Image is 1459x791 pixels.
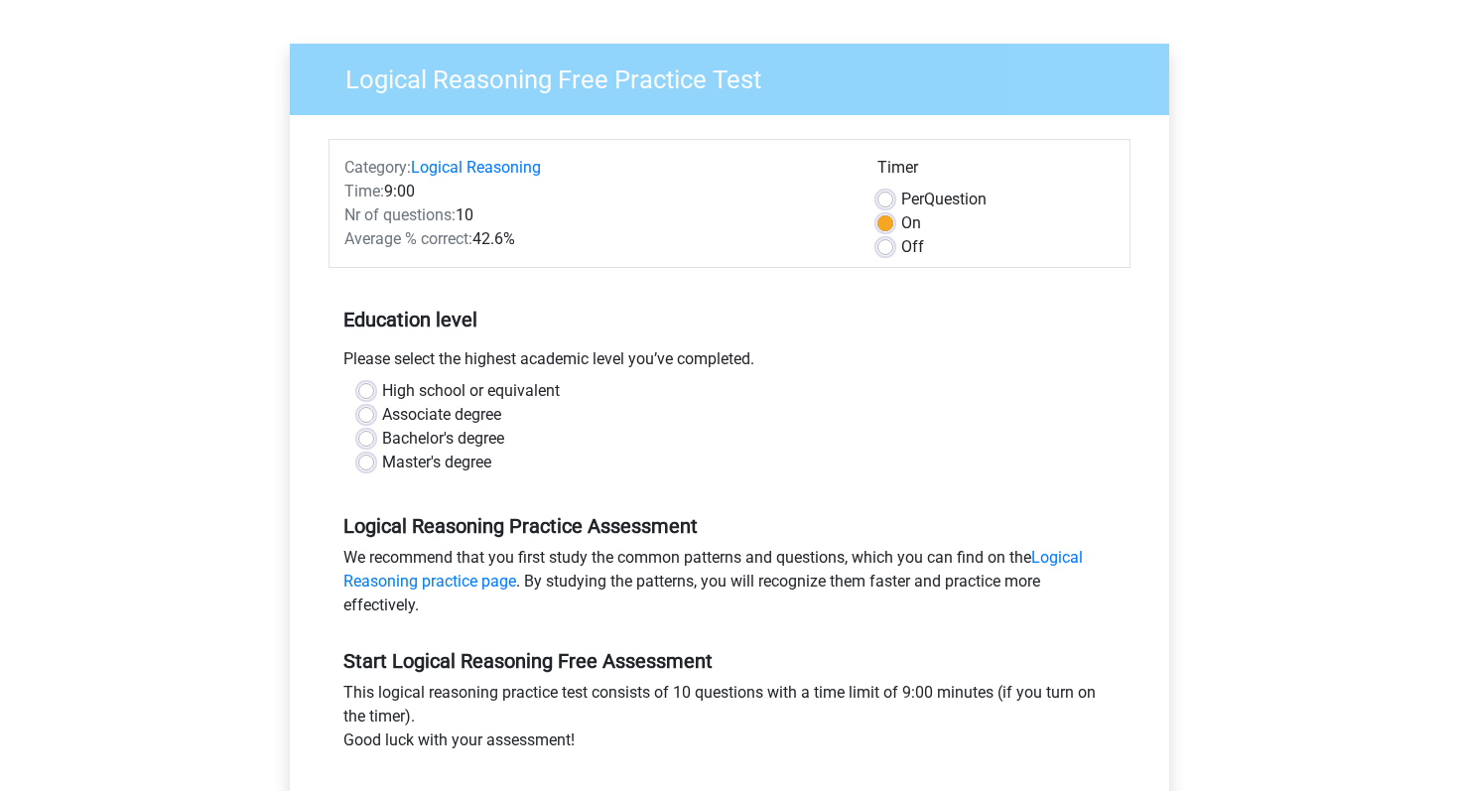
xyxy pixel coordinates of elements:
[329,546,1130,625] div: We recommend that you first study the common patterns and questions, which you can find on the . ...
[329,347,1130,379] div: Please select the highest academic level you’ve completed.
[382,451,491,474] label: Master's degree
[901,190,924,208] span: Per
[382,427,504,451] label: Bachelor's degree
[877,156,1115,188] div: Timer
[344,158,411,177] span: Category:
[901,211,921,235] label: On
[411,158,541,177] a: Logical Reasoning
[901,188,987,211] label: Question
[901,235,924,259] label: Off
[330,227,862,251] div: 42.6%
[343,649,1116,673] h5: Start Logical Reasoning Free Assessment
[344,182,384,200] span: Time:
[344,229,472,248] span: Average % correct:
[329,681,1130,760] div: This logical reasoning practice test consists of 10 questions with a time limit of 9:00 minutes (...
[330,203,862,227] div: 10
[344,205,456,224] span: Nr of questions:
[322,57,1154,95] h3: Logical Reasoning Free Practice Test
[382,403,501,427] label: Associate degree
[330,180,862,203] div: 9:00
[343,514,1116,538] h5: Logical Reasoning Practice Assessment
[343,300,1116,339] h5: Education level
[382,379,560,403] label: High school or equivalent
